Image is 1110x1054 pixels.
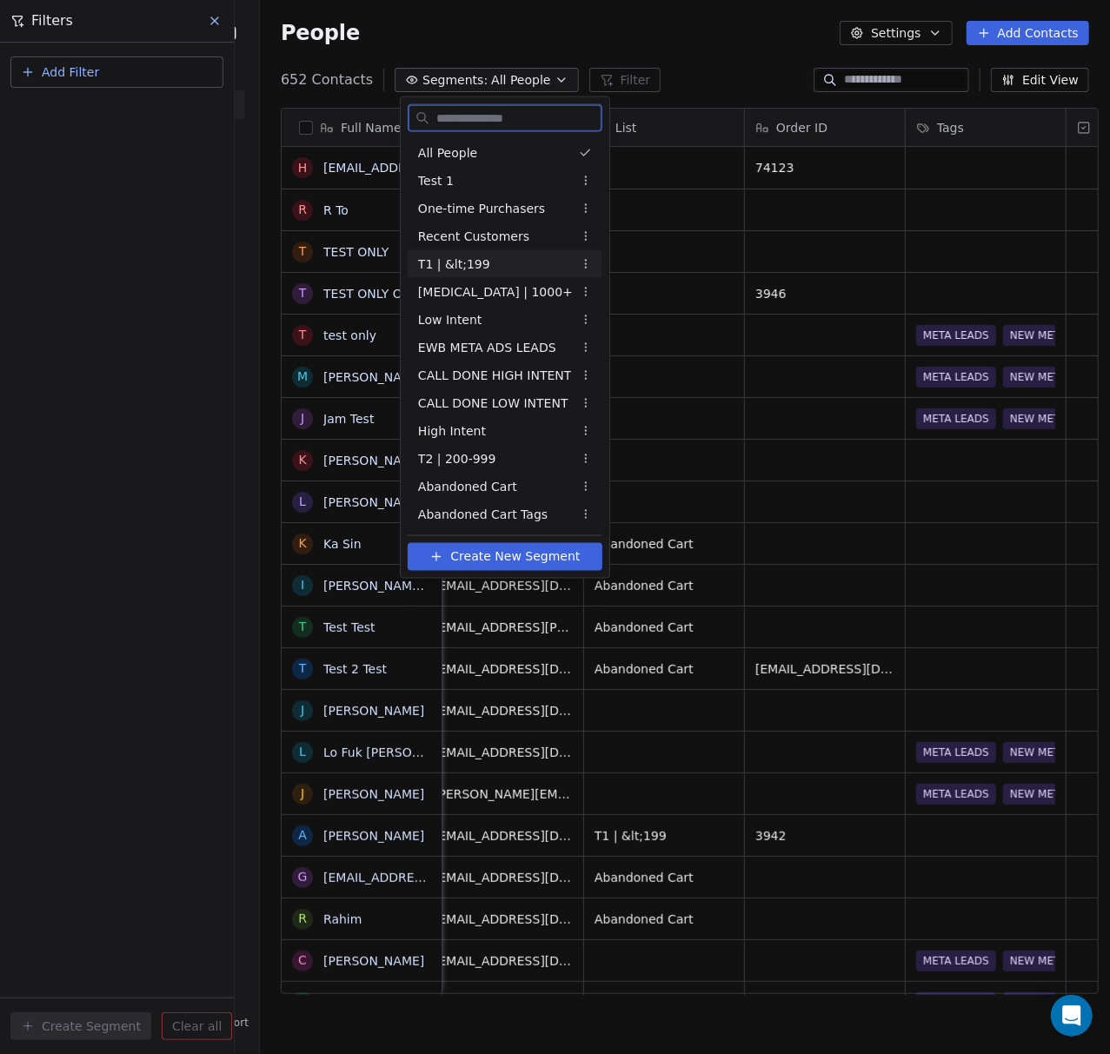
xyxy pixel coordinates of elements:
span: CALL DONE HIGH INTENT [418,366,571,384]
span: Low Intent [418,310,482,328]
span: Abandoned Cart Tags [418,505,548,523]
span: One-time Purchasers [418,199,545,217]
span: Create New Segment [450,547,580,566]
span: [MEDICAL_DATA] | 1000+ [418,282,573,301]
span: Recent Customers [418,227,529,245]
span: T1 | &lt;199 [418,255,490,273]
span: High Intent [418,421,486,440]
span: T2 | 200-999 [418,449,496,467]
span: Abandoned Cart [418,477,517,495]
div: Suggestions [408,139,602,528]
span: CALL DONE LOW INTENT [418,394,568,412]
span: All People [418,143,477,162]
button: Create New Segment [408,543,602,571]
span: EWB META ADS LEADS [418,338,556,356]
span: Test 1 [418,171,454,189]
